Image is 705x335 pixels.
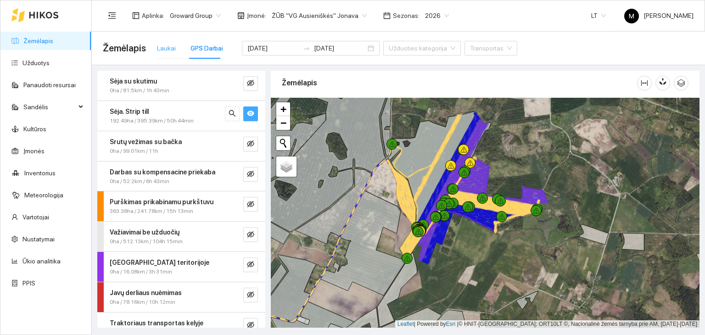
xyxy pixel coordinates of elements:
[157,43,176,53] div: Laukai
[276,136,290,150] button: Initiate a new search
[276,156,297,177] a: Layers
[247,201,254,209] span: eye-invisible
[303,45,310,52] span: to
[243,167,258,182] button: eye-invisible
[247,11,266,21] span: Įmonė :
[190,43,223,53] div: GPS Darbai
[110,198,213,206] strong: Purškimas prikabinamu purkštuvu
[280,103,286,115] span: +
[24,191,63,199] a: Meteorologija
[314,43,366,53] input: Pabaigos data
[629,9,634,23] span: M
[637,76,652,90] button: column-width
[97,282,265,312] div: Javų derliaus nuėmimas0ha / 78.16km / 10h 12mineye-invisible
[624,12,694,19] span: [PERSON_NAME]
[170,9,221,22] span: Groward Group
[243,318,258,333] button: eye-invisible
[22,213,49,221] a: Vartotojai
[24,169,56,177] a: Inventorius
[395,320,699,328] div: | Powered by © HNIT-[GEOGRAPHIC_DATA]; ORT10LT ©, Nacionalinė žemės tarnyba prie AM, [DATE]-[DATE]
[247,261,254,269] span: eye-invisible
[247,79,254,88] span: eye-invisible
[247,321,254,330] span: eye-invisible
[243,288,258,302] button: eye-invisible
[638,79,651,87] span: column-width
[243,106,258,121] button: eye
[110,177,169,186] span: 0ha / 52.2km / 6h 43min
[247,140,254,149] span: eye-invisible
[280,117,286,128] span: −
[110,259,209,266] strong: [GEOGRAPHIC_DATA] teritorijoje
[22,59,50,67] a: Užduotys
[22,279,35,287] a: PPIS
[110,138,182,145] strong: Srutų vežimas su bačka
[591,9,606,22] span: LT
[23,81,76,89] a: Panaudoti resursai
[97,252,265,282] div: [GEOGRAPHIC_DATA] teritorijoje0ha / 16.08km / 3h 31mineye-invisible
[110,319,203,327] strong: Traktoriaus transportas kelyje
[110,108,149,115] strong: Sėja. Strip till
[229,110,236,118] span: search
[22,235,55,243] a: Nustatymai
[110,117,194,125] span: 192.49ha / 395.39km / 50h 44min
[446,321,456,327] a: Esri
[282,70,637,96] div: Žemėlapis
[383,12,391,19] span: calendar
[110,237,183,246] span: 0ha / 512.13km / 104h 15min
[97,101,265,131] div: Sėja. Strip till192.49ha / 395.39km / 50h 44minsearcheye
[303,45,310,52] span: swap-right
[108,11,116,20] span: menu-fold
[247,231,254,240] span: eye-invisible
[457,321,459,327] span: |
[110,268,172,276] span: 0ha / 16.08km / 3h 31min
[247,291,254,300] span: eye-invisible
[243,137,258,151] button: eye-invisible
[243,197,258,212] button: eye-invisible
[110,207,193,216] span: 363.38ha / 241.78km / 15h 13min
[97,222,265,251] div: Važiavimai be užduočių0ha / 512.13km / 104h 15mineye-invisible
[23,125,46,133] a: Kultūros
[247,170,254,179] span: eye-invisible
[276,116,290,130] a: Zoom out
[110,78,157,85] strong: Sėja su skutimu
[23,37,53,45] a: Žemėlapis
[110,289,182,296] strong: Javų derliaus nuėmimas
[243,76,258,91] button: eye-invisible
[237,12,245,19] span: shop
[276,102,290,116] a: Zoom in
[243,227,258,242] button: eye-invisible
[397,321,414,327] a: Leaflet
[97,71,265,100] div: Sėja su skutimu0ha / 81.5km / 1h 43mineye-invisible
[393,11,420,21] span: Sezonas :
[97,131,265,161] div: Srutų vežimas su bačka0ha / 99.01km / 11heye-invisible
[132,12,140,19] span: layout
[225,106,240,121] button: search
[110,168,215,176] strong: Darbas su kompensacine priekaba
[142,11,164,21] span: Aplinka :
[110,298,175,307] span: 0ha / 78.16km / 10h 12min
[97,191,265,221] div: Purškimas prikabinamu purkštuvu363.38ha / 241.78km / 15h 13mineye-invisible
[103,6,121,25] button: menu-fold
[23,147,45,155] a: Įmonės
[243,257,258,272] button: eye-invisible
[247,43,299,53] input: Pradžios data
[110,86,169,95] span: 0ha / 81.5km / 1h 43min
[110,147,158,156] span: 0ha / 99.01km / 11h
[22,257,61,265] a: Ūkio analitika
[247,110,254,118] span: eye
[272,9,367,22] span: ŽŪB "VG Ausieniškės" Jonava
[110,229,179,236] strong: Važiavimai be užduočių
[23,98,76,116] span: Sandėlis
[103,41,146,56] span: Žemėlapis
[425,9,449,22] span: 2026
[97,162,265,191] div: Darbas su kompensacine priekaba0ha / 52.2km / 6h 43mineye-invisible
